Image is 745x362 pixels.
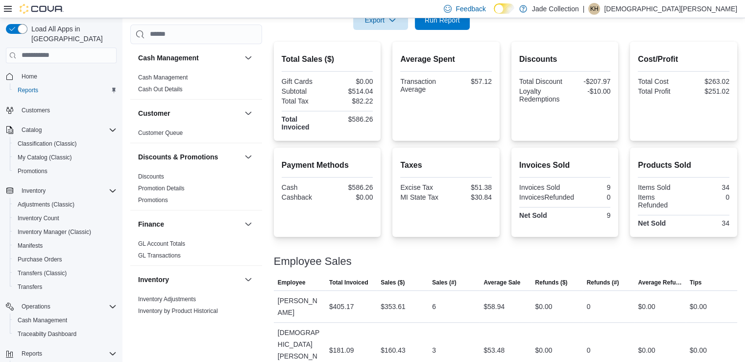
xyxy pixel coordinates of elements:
a: Inventory by Product Historical [138,308,218,314]
span: Promotions [138,196,168,204]
span: My Catalog (Classic) [18,154,72,161]
div: $0.00 [535,301,552,312]
div: 0 [587,344,591,356]
button: Traceabilty Dashboard [10,327,120,341]
h3: Employee Sales [274,256,352,267]
a: Transfers (Classic) [14,267,71,279]
span: Manifests [18,242,43,250]
span: Customers [18,104,117,116]
span: Promotions [18,167,48,175]
h3: Finance [138,219,164,229]
span: Transfers [18,283,42,291]
div: $53.48 [483,344,505,356]
button: Finance [138,219,240,229]
button: My Catalog (Classic) [10,151,120,164]
button: Purchase Orders [10,253,120,266]
a: Home [18,71,41,82]
div: InvoicesRefunded [519,193,574,201]
div: Total Profit [638,87,681,95]
div: $405.17 [329,301,354,312]
div: 3 [432,344,436,356]
div: 0 [587,301,591,312]
div: $51.38 [448,183,492,191]
button: Customer [242,107,254,119]
div: Total Discount [519,78,563,85]
button: Cash Management [10,313,120,327]
span: Transfers (Classic) [14,267,117,279]
a: Transfers [14,281,46,293]
span: Customer Queue [138,129,183,137]
span: GL Transactions [138,252,181,259]
span: Sales (#) [432,279,456,286]
div: $0.00 [690,344,707,356]
button: Inventory [2,184,120,198]
div: Total Tax [282,97,325,105]
span: Adjustments (Classic) [18,201,74,208]
h2: Products Sold [638,159,729,171]
div: 6 [432,301,436,312]
span: Catalog [22,126,42,134]
button: Reports [2,347,120,361]
button: Inventory [18,185,49,197]
span: Refunds (#) [587,279,619,286]
div: -$207.97 [567,78,610,85]
a: Promotion Details [138,185,185,192]
span: Cash Management [18,316,67,324]
span: Discounts [138,173,164,181]
span: Manifests [14,240,117,252]
span: Promotions [14,165,117,177]
span: Reports [22,350,42,358]
a: Purchase Orders [14,254,66,265]
a: Cash Out Details [138,86,183,93]
span: Inventory Adjustments [138,295,196,303]
a: Customers [18,104,54,116]
h3: Cash Management [138,53,199,63]
div: $586.26 [329,115,373,123]
button: Catalog [18,124,46,136]
span: Cash Management [14,314,117,326]
span: Reports [18,348,117,360]
div: $57.12 [448,78,492,85]
a: GL Transactions [138,252,181,259]
span: Classification (Classic) [14,138,117,150]
span: Feedback [456,4,485,14]
a: Cash Management [14,314,71,326]
a: Inventory Count [14,212,63,224]
div: 0 [578,193,610,201]
button: Transfers (Classic) [10,266,120,280]
h3: Discounts & Promotions [138,152,218,162]
span: Customers [22,106,50,114]
span: KH [590,3,599,15]
span: Reports [18,86,38,94]
button: Finance [242,218,254,230]
div: $0.00 [638,301,655,312]
span: Total Invoiced [329,279,368,286]
span: Purchase Orders [18,256,62,263]
div: $514.04 [329,87,373,95]
div: $0.00 [690,301,707,312]
p: | [583,3,585,15]
h3: Inventory [138,275,169,284]
button: Reports [10,83,120,97]
span: Inventory by Product Historical [138,307,218,315]
div: $0.00 [535,344,552,356]
button: Discounts & Promotions [242,151,254,163]
h2: Discounts [519,53,611,65]
span: Refunds ($) [535,279,567,286]
div: Kristen Hardesty [588,3,600,15]
span: Inventory Manager (Classic) [14,226,117,238]
div: $0.00 [329,78,373,85]
button: Inventory Count [10,211,120,225]
div: $353.61 [381,301,406,312]
div: $263.02 [686,78,729,85]
div: Cashback [282,193,325,201]
div: $82.22 [329,97,373,105]
span: Load All Apps in [GEOGRAPHIC_DATA] [27,24,117,44]
input: Dark Mode [494,3,514,14]
button: Reports [18,348,46,360]
a: GL Account Totals [138,240,185,247]
span: Home [22,73,37,80]
span: Promotion Details [138,184,185,192]
div: $586.26 [329,183,373,191]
